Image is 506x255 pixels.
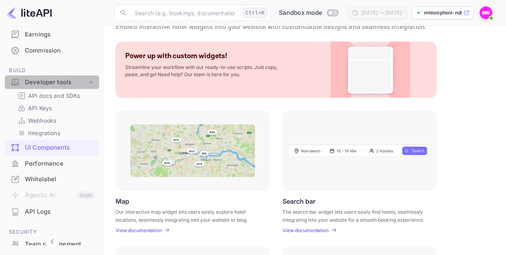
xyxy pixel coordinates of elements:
[5,172,99,186] a: Whitelabel
[5,172,99,187] div: Whitelabel
[5,204,99,220] div: API Logs
[18,116,93,125] a: Webhooks
[14,90,96,101] div: API docs and SDKs
[25,46,95,55] div: Commission
[288,144,431,157] img: Search Frame
[116,197,129,205] p: Map
[116,22,495,32] p: Embed interactive hotel widgets into your website with customizable designs and seamless integrat...
[116,227,164,233] a: View documentation
[5,204,99,219] a: API Logs
[25,159,95,168] div: Performance
[282,227,329,233] p: View documentation
[5,140,99,156] div: UI Components
[5,27,99,42] div: Earnings
[282,227,331,233] a: View documentation
[282,208,427,223] p: The search bar widget lets users easily find hotels, seamlessly integrating into your website for...
[5,228,99,237] span: Security
[28,129,60,137] p: Integrations
[125,64,286,78] p: Streamline your workflow with our ready-to-use scripts. Just copy, paste, and go! Need help? Our ...
[6,6,52,19] img: LiteAPI logo
[28,116,56,125] p: Webhooks
[25,30,95,39] div: Earnings
[116,208,260,223] p: Our interactive map widget lets users easily explore hotel locations, seamlessly integrating into...
[14,127,96,139] div: Integrations
[5,27,99,42] a: Earnings
[25,78,87,87] div: Developer tools
[338,42,403,98] img: Custom Widget PNG
[14,102,96,114] div: API Keys
[25,143,95,152] div: UI Components
[480,6,492,19] img: Mhlonipheni Ndlovu
[130,124,255,177] img: Map Frame
[5,140,99,155] a: UI Components
[18,129,93,137] a: Integrations
[18,104,93,112] a: API Keys
[5,75,99,89] div: Developer tools
[18,91,93,100] a: API docs and SDKs
[45,234,59,249] button: Collapse navigation
[5,43,99,59] div: Commission
[282,197,315,205] p: Search bar
[5,237,99,252] div: Team management
[14,115,96,126] div: Webhooks
[25,175,95,184] div: Whitelabel
[125,51,227,61] p: Power up with custom widgets!
[28,104,52,112] p: API Keys
[5,156,99,171] a: Performance
[243,8,268,18] div: Ctrl+K
[5,43,99,58] a: Commission
[279,8,323,18] span: Sandbox mode
[5,237,99,251] a: Team management
[5,156,99,172] div: Performance
[276,8,341,18] div: Switch to Production mode
[25,207,95,217] div: API Logs
[424,9,462,16] p: mhlonipheni-ndlovu-4d0...
[5,66,99,75] span: Build
[25,240,95,249] div: Team management
[28,91,80,100] p: API docs and SDKs
[116,227,162,233] p: View documentation
[130,5,240,21] input: Search (e.g. bookings, documentation)
[362,9,402,16] div: [DATE] — [DATE]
